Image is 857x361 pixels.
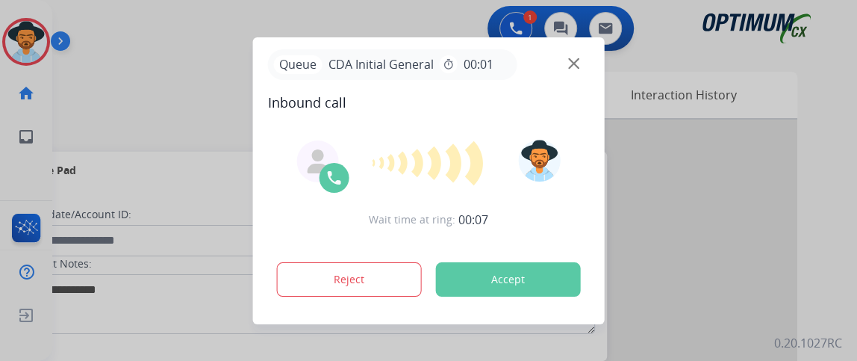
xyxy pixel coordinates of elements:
[306,149,330,173] img: agent-avatar
[436,262,581,297] button: Accept
[277,262,422,297] button: Reject
[369,212,455,227] span: Wait time at ring:
[322,55,440,73] span: CDA Initial General
[568,58,579,69] img: close-button
[443,58,455,70] mat-icon: timer
[464,55,493,73] span: 00:01
[774,334,842,352] p: 0.20.1027RC
[274,55,322,74] p: Queue
[458,211,488,229] span: 00:07
[268,92,590,113] span: Inbound call
[325,169,343,187] img: call-icon
[518,140,560,182] img: avatar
